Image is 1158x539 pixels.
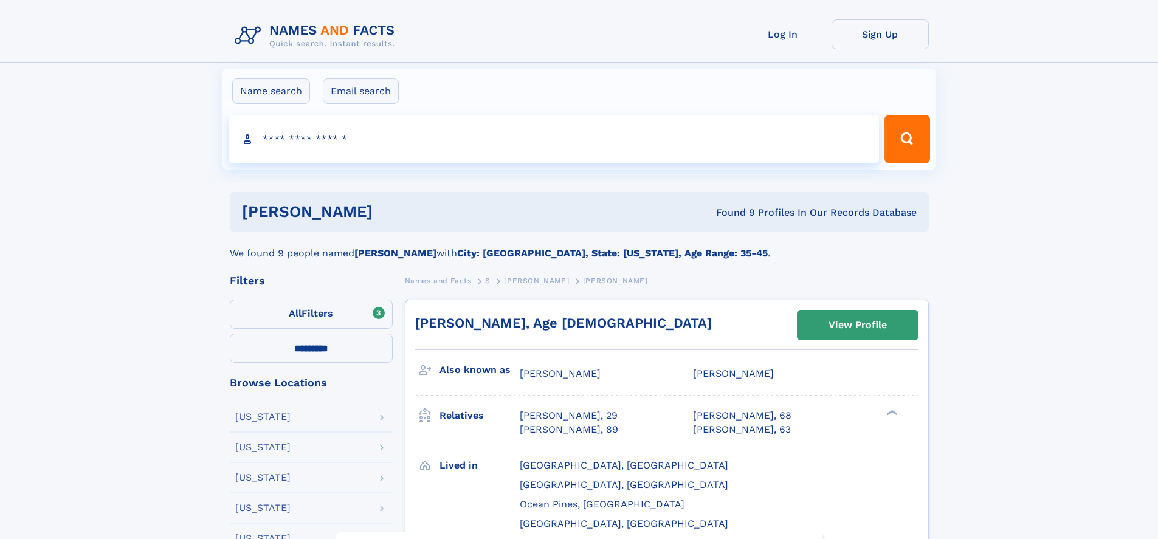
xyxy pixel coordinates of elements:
a: Names and Facts [405,273,472,288]
span: [PERSON_NAME] [693,368,774,379]
a: S [485,273,491,288]
div: [US_STATE] [235,442,291,452]
label: Filters [230,300,393,329]
span: Ocean Pines, [GEOGRAPHIC_DATA] [520,498,684,510]
img: Logo Names and Facts [230,19,405,52]
div: [US_STATE] [235,473,291,482]
a: [PERSON_NAME], Age [DEMOGRAPHIC_DATA] [415,315,712,331]
span: [PERSON_NAME] [520,368,601,379]
h3: Lived in [439,455,520,476]
h1: [PERSON_NAME] [242,204,545,219]
span: [PERSON_NAME] [504,276,569,285]
div: [US_STATE] [235,503,291,513]
input: search input [229,115,880,163]
span: [GEOGRAPHIC_DATA], [GEOGRAPHIC_DATA] [520,459,728,471]
b: City: [GEOGRAPHIC_DATA], State: [US_STATE], Age Range: 35-45 [457,247,768,259]
h3: Also known as [439,360,520,380]
a: Sign Up [832,19,929,49]
b: [PERSON_NAME] [354,247,436,259]
span: [GEOGRAPHIC_DATA], [GEOGRAPHIC_DATA] [520,479,728,490]
div: We found 9 people named with . [230,232,929,261]
span: All [289,307,302,319]
a: Log In [734,19,832,49]
a: [PERSON_NAME], 89 [520,423,618,436]
span: S [485,276,491,285]
a: [PERSON_NAME], 29 [520,409,618,422]
a: [PERSON_NAME], 63 [693,423,791,436]
div: Browse Locations [230,377,393,388]
button: Search Button [884,115,929,163]
a: [PERSON_NAME], 68 [693,409,791,422]
div: View Profile [829,311,887,339]
span: [PERSON_NAME] [583,276,648,285]
label: Email search [323,78,399,104]
a: [PERSON_NAME] [504,273,569,288]
div: Filters [230,275,393,286]
div: [US_STATE] [235,412,291,422]
h3: Relatives [439,405,520,426]
div: ❯ [884,409,898,417]
div: Found 9 Profiles In Our Records Database [544,206,917,219]
a: View Profile [798,311,918,340]
label: Name search [232,78,310,104]
span: [GEOGRAPHIC_DATA], [GEOGRAPHIC_DATA] [520,518,728,529]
